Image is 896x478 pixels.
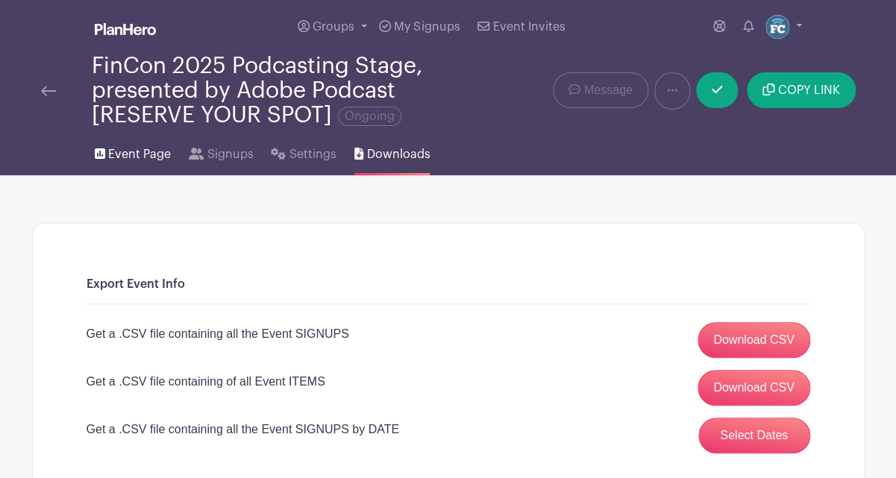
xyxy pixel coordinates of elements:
span: Downloads [366,145,430,163]
span: COPY LINK [778,84,840,96]
h6: Export Event Info [87,277,810,292]
a: Signups [189,128,253,175]
a: Download CSV [698,322,810,358]
span: Event Invites [493,21,566,33]
span: Settings [289,145,336,163]
span: My Signups [394,21,460,33]
p: Get a .CSV file containing of all Event ITEMS [87,373,325,391]
a: Message [553,72,648,108]
span: Signups [207,145,253,163]
p: Get a .CSV file containing all the Event SIGNUPS [87,325,349,343]
a: Event Page [95,128,171,175]
span: Ongoing [338,107,401,126]
a: Settings [271,128,336,175]
a: Download CSV [698,370,810,406]
span: Event Page [108,145,171,163]
button: COPY LINK [747,72,855,108]
div: FinCon 2025 Podcasting Stage, presented by Adobe Podcast [RESERVE YOUR SPOT] [92,54,497,128]
a: Downloads [354,128,430,175]
img: logo_white-6c42ec7e38ccf1d336a20a19083b03d10ae64f83f12c07503d8b9e83406b4c7d.svg [95,23,156,35]
button: Select Dates [698,418,810,453]
span: Groups [313,21,354,33]
img: back-arrow-29a5d9b10d5bd6ae65dc969a981735edf675c4d7a1fe02e03b50dbd4ba3cdb55.svg [41,86,56,96]
span: Message [584,81,633,99]
img: FC%20circle.png [765,15,789,39]
p: Get a .CSV file containing all the Event SIGNUPS by DATE [87,421,399,438]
